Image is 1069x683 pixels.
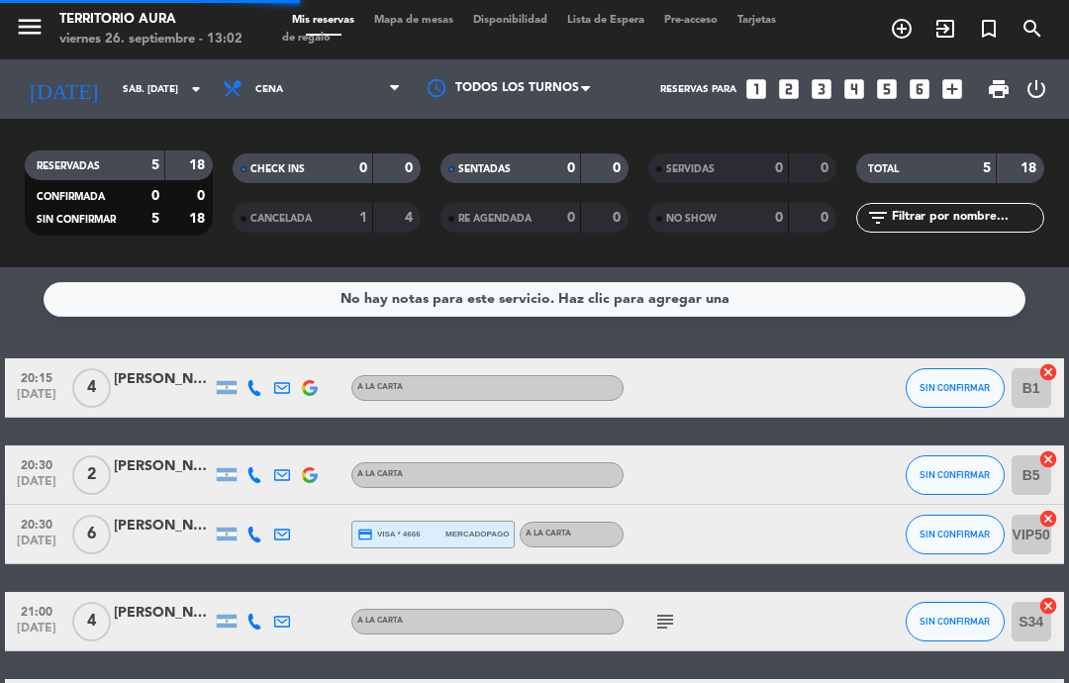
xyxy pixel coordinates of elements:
[868,164,899,174] span: TOTAL
[890,207,1043,229] input: Filtrar por nombre...
[357,470,403,478] span: A LA CARTA
[12,599,61,622] span: 21:00
[874,76,900,102] i: looks_5
[197,189,209,203] strong: 0
[890,17,914,41] i: add_circle_outline
[15,12,45,49] button: menu
[114,455,213,478] div: [PERSON_NAME]
[906,455,1005,495] button: SIN CONFIRMAR
[458,164,511,174] span: SENTADAS
[567,161,575,175] strong: 0
[151,189,159,203] strong: 0
[939,76,965,102] i: add_box
[302,467,318,483] img: google-logo.png
[189,212,209,226] strong: 18
[282,15,364,26] span: Mis reservas
[567,211,575,225] strong: 0
[114,602,213,625] div: [PERSON_NAME]
[15,12,45,42] i: menu
[364,15,463,26] span: Mapa de mesas
[821,161,832,175] strong: 0
[184,77,208,101] i: arrow_drop_down
[12,622,61,644] span: [DATE]
[775,211,783,225] strong: 0
[1038,362,1058,382] i: cancel
[906,515,1005,554] button: SIN CONFIRMAR
[189,158,209,172] strong: 18
[12,388,61,411] span: [DATE]
[906,368,1005,408] button: SIN CONFIRMAR
[1020,17,1044,41] i: search
[357,383,403,391] span: A LA CARTA
[250,164,305,174] span: CHECK INS
[151,212,159,226] strong: 5
[526,530,571,537] span: A LA CARTA
[302,380,318,396] img: google-logo.png
[458,214,532,224] span: RE AGENDADA
[359,211,367,225] strong: 1
[72,515,111,554] span: 6
[557,15,654,26] span: Lista de Espera
[357,527,420,542] span: visa * 4666
[1011,12,1054,46] span: BUSCAR
[967,12,1011,46] span: Reserva especial
[906,602,1005,641] button: SIN CONFIRMAR
[983,161,991,175] strong: 5
[357,617,403,625] span: A LA CARTA
[12,452,61,475] span: 20:30
[880,12,923,46] span: RESERVAR MESA
[809,76,834,102] i: looks_3
[59,10,243,30] div: TERRITORIO AURA
[12,475,61,498] span: [DATE]
[933,17,957,41] i: exit_to_app
[72,455,111,495] span: 2
[359,161,367,175] strong: 0
[920,616,990,627] span: SIN CONFIRMAR
[151,158,159,172] strong: 5
[923,12,967,46] span: WALK IN
[776,76,802,102] i: looks_two
[463,15,557,26] span: Disponibilidad
[37,161,100,171] span: RESERVADAS
[866,206,890,230] i: filter_list
[15,68,113,110] i: [DATE]
[12,512,61,535] span: 20:30
[666,164,715,174] span: SERVIDAS
[1020,161,1040,175] strong: 18
[660,84,736,95] span: Reservas para
[1038,449,1058,469] i: cancel
[37,215,116,225] span: SIN CONFIRMAR
[920,382,990,393] span: SIN CONFIRMAR
[250,214,312,224] span: CANCELADA
[12,535,61,557] span: [DATE]
[59,30,243,49] div: viernes 26. septiembre - 13:02
[920,529,990,539] span: SIN CONFIRMAR
[775,161,783,175] strong: 0
[1024,77,1048,101] i: power_settings_new
[114,368,213,391] div: [PERSON_NAME]
[72,602,111,641] span: 4
[114,515,213,537] div: [PERSON_NAME]
[920,469,990,480] span: SIN CONFIRMAR
[666,214,717,224] span: NO SHOW
[340,288,729,311] div: No hay notas para este servicio. Haz clic para agregar una
[1038,509,1058,529] i: cancel
[977,17,1001,41] i: turned_in_not
[357,527,373,542] i: credit_card
[72,368,111,408] span: 4
[613,161,625,175] strong: 0
[653,610,677,634] i: subject
[841,76,867,102] i: looks_4
[907,76,932,102] i: looks_6
[987,77,1011,101] span: print
[445,528,509,540] span: mercadopago
[821,211,832,225] strong: 0
[405,161,417,175] strong: 0
[1019,59,1054,119] div: LOG OUT
[654,15,728,26] span: Pre-acceso
[12,365,61,388] span: 20:15
[37,192,105,202] span: CONFIRMADA
[613,211,625,225] strong: 0
[405,211,417,225] strong: 4
[743,76,769,102] i: looks_one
